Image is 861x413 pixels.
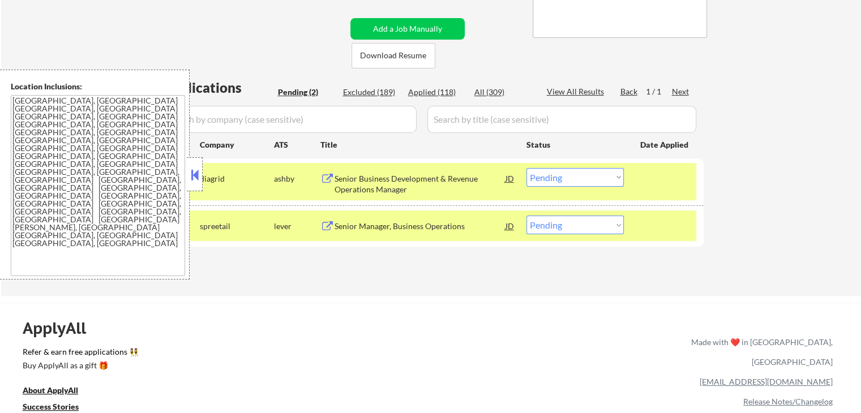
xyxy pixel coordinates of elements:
[278,87,335,98] div: Pending (2)
[352,43,435,68] button: Download Resume
[162,106,417,133] input: Search by company (case sensitive)
[23,385,94,399] a: About ApplyAll
[335,173,506,195] div: Senior Business Development & Revenue Operations Manager
[274,139,320,150] div: ATS
[23,348,455,360] a: Refer & earn free applications 👯‍♀️
[408,87,465,98] div: Applied (118)
[23,319,99,338] div: ApplyAll
[274,221,320,232] div: lever
[335,221,506,232] div: Senior Manager, Business Operations
[200,139,274,150] div: Company
[23,402,79,411] u: Success Stories
[23,360,136,374] a: Buy ApplyAll as a gift 🎁
[504,216,516,236] div: JD
[526,134,624,154] div: Status
[700,377,833,386] a: [EMAIL_ADDRESS][DOMAIN_NAME]
[672,86,690,97] div: Next
[200,221,274,232] div: spreetail
[343,87,400,98] div: Excluded (189)
[320,139,516,150] div: Title
[11,81,185,92] div: Location Inclusions:
[687,332,833,372] div: Made with ❤️ in [GEOGRAPHIC_DATA], [GEOGRAPHIC_DATA]
[23,385,78,395] u: About ApplyAll
[474,87,531,98] div: All (309)
[274,173,320,184] div: ashby
[547,86,607,97] div: View All Results
[743,397,833,406] a: Release Notes/Changelog
[427,106,696,133] input: Search by title (case sensitive)
[640,139,690,150] div: Date Applied
[350,18,465,40] button: Add a Job Manually
[162,81,274,94] div: Applications
[620,86,639,97] div: Back
[23,362,136,369] div: Buy ApplyAll as a gift 🎁
[646,86,672,97] div: 1 / 1
[200,173,274,184] div: diagrid
[504,168,516,188] div: JD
